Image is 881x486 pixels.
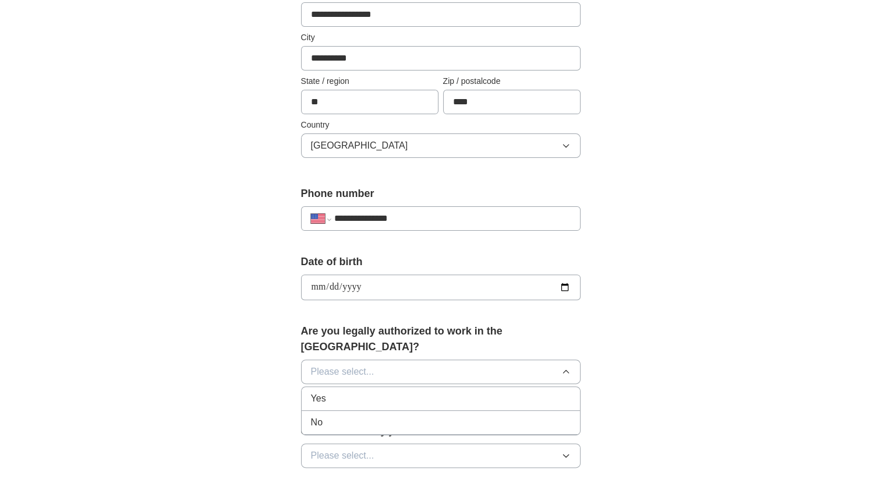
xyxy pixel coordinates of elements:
[311,392,326,406] span: Yes
[301,186,581,202] label: Phone number
[301,119,581,131] label: Country
[311,365,374,379] span: Please select...
[301,323,581,355] label: Are you legally authorized to work in the [GEOGRAPHIC_DATA]?
[301,75,438,87] label: State / region
[301,133,581,158] button: [GEOGRAPHIC_DATA]
[301,443,581,468] button: Please select...
[301,360,581,384] button: Please select...
[301,31,581,44] label: City
[311,415,323,429] span: No
[311,449,374,463] span: Please select...
[311,139,408,153] span: [GEOGRAPHIC_DATA]
[443,75,581,87] label: Zip / postalcode
[301,254,581,270] label: Date of birth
